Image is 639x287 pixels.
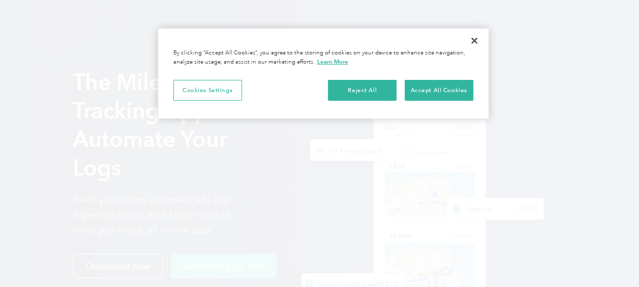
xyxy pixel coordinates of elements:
[73,192,254,238] p: Track your miles automatically, log expenses easily, and keep more of what you make, all in one app
[405,80,473,101] button: Accept All Cookies
[73,69,236,181] strong: The Mileage Tracking App to Automate Your Logs
[173,80,242,101] button: Cookies Settings
[328,80,397,101] button: Reject All
[171,254,277,278] a: Get started for free
[173,49,473,67] div: By clicking “Accept All Cookies”, you agree to the storing of cookies on your device to enhance s...
[158,28,489,119] div: Cookie banner
[463,30,485,52] button: Close
[317,58,348,65] a: More information about your privacy, opens in a new tab
[158,28,489,119] div: Privacy
[73,254,163,278] a: Download now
